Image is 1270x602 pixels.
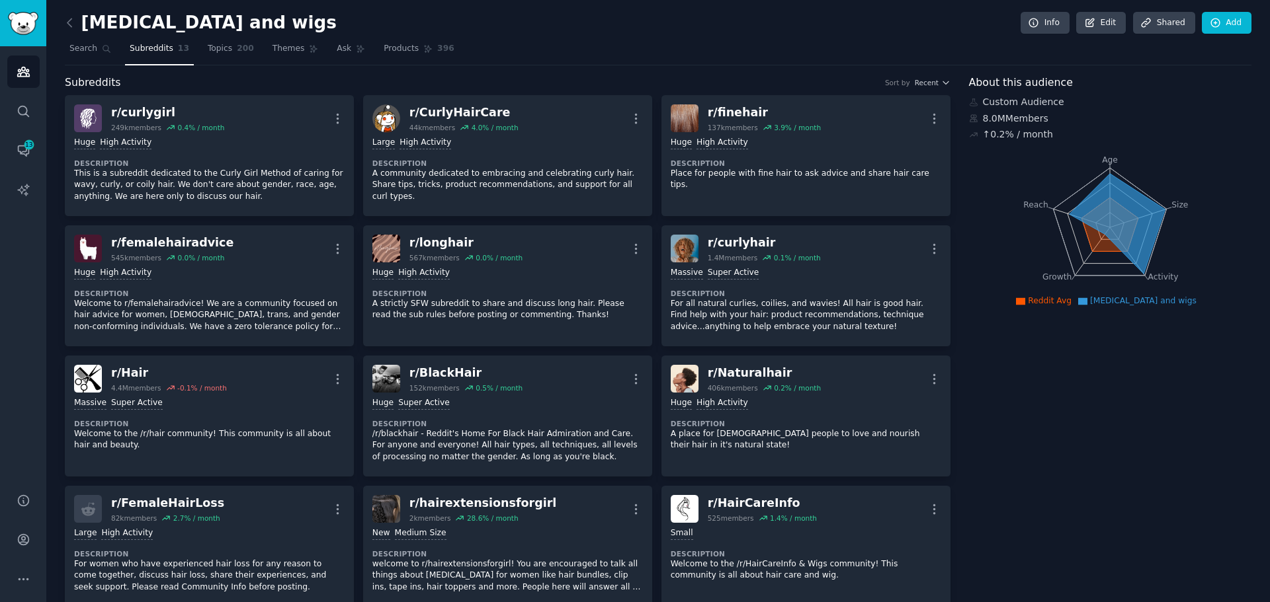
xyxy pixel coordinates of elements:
[372,558,643,593] p: welcome to r/hairextensionsforgirl! You are encouraged to talk all things about [MEDICAL_DATA] fo...
[774,253,821,262] div: 0.1 % / month
[1202,12,1251,34] a: Add
[409,513,451,523] div: 2k members
[8,12,38,35] img: GummySearch logo
[1028,296,1072,305] span: Reddit Avg
[372,428,643,463] p: /r/blackhair - Reddit's Home For Black Hair Admiration and Care. For anyone and everyone! All hai...
[74,289,345,298] dt: Description
[409,235,523,251] div: r/ longhair
[1090,296,1197,305] span: [MEDICAL_DATA] and wigs
[969,95,1252,109] div: Custom Audience
[208,43,232,55] span: Topics
[111,383,161,393] div: 4.4M members
[273,43,305,55] span: Themes
[708,495,817,511] div: r/ HairCareInfo
[1076,12,1126,34] a: Edit
[697,137,748,149] div: High Activity
[661,356,951,476] a: Naturalhairr/Naturalhair406kmembers0.2% / monthHugeHigh ActivityDescriptionA place for [DEMOGRAPH...
[770,513,817,523] div: 1.4 % / month
[400,137,451,149] div: High Activity
[671,137,692,149] div: Huge
[671,235,698,262] img: curlyhair
[111,397,163,410] div: Super Active
[379,38,458,65] a: Products396
[173,513,220,523] div: 2.7 % / month
[111,123,161,132] div: 249k members
[372,419,643,428] dt: Description
[65,225,354,346] a: femalehairadvicer/femalehairadvice545kmembers0.0% / monthHugeHigh ActivityDescriptionWelcome to r...
[409,365,523,381] div: r/ BlackHair
[372,495,400,523] img: hairextensionsforgirl
[177,123,224,132] div: 0.4 % / month
[363,225,652,346] a: longhairr/longhair567kmembers0.0% / monthHugeHigh ActivityDescriptionA strictly SFW subreddit to ...
[111,253,161,262] div: 545k members
[203,38,259,65] a: Topics200
[130,43,173,55] span: Subreddits
[337,43,351,55] span: Ask
[74,298,345,333] p: Welcome to r/femalehairadvice! We are a community focused on hair advice for women, [DEMOGRAPHIC_...
[983,128,1053,141] div: ↑ 0.2 % / month
[476,253,523,262] div: 0.0 % / month
[708,267,759,280] div: Super Active
[671,495,698,523] img: HairCareInfo
[101,527,153,540] div: High Activity
[671,419,941,428] dt: Description
[74,428,345,451] p: Welcome to the /r/hair community! This community is all about hair and beauty.
[111,235,233,251] div: r/ femalehairadvice
[332,38,370,65] a: Ask
[74,235,102,262] img: femalehairadvice
[363,356,652,476] a: BlackHairr/BlackHair152kmembers0.5% / monthHugeSuper ActiveDescription/r/blackhair - Reddit's Hom...
[372,549,643,558] dt: Description
[671,267,703,280] div: Massive
[885,78,910,87] div: Sort by
[74,137,95,149] div: Huge
[1042,272,1072,282] tspan: Growth
[111,495,224,511] div: r/ FemaleHairLoss
[74,365,102,393] img: Hair
[268,38,323,65] a: Themes
[74,168,345,203] p: This is a subreddit dedicated to the Curly Girl Method of caring for wavy, curly, or coily hair. ...
[671,104,698,132] img: finehair
[372,397,394,410] div: Huge
[661,95,951,216] a: finehairr/finehair137kmembers3.9% / monthHugeHigh ActivityDescriptionPlace for people with fine h...
[74,527,97,540] div: Large
[372,365,400,393] img: BlackHair
[372,267,394,280] div: Huge
[774,383,821,393] div: 0.2 % / month
[372,527,390,540] div: New
[65,13,337,34] h2: [MEDICAL_DATA] and wigs
[372,168,643,203] p: A community dedicated to embracing and celebrating curly hair. Share tips, tricks, product recomm...
[100,267,151,280] div: High Activity
[237,43,254,55] span: 200
[409,383,460,393] div: 152k members
[671,159,941,168] dt: Description
[372,289,643,298] dt: Description
[774,123,821,132] div: 3.9 % / month
[661,225,951,346] a: curlyhairr/curlyhair1.4Mmembers0.1% / monthMassiveSuper ActiveDescriptionFor all natural curlies,...
[671,558,941,582] p: Welcome to the /r/HairCareInfo & Wigs community! This community is all about hair care and wig.
[125,38,194,65] a: Subreddits13
[409,495,557,511] div: r/ hairextensionsforgirl
[1023,200,1048,209] tspan: Reach
[1102,155,1118,165] tspan: Age
[697,397,748,410] div: High Activity
[708,365,821,381] div: r/ Naturalhair
[111,104,224,121] div: r/ curlygirl
[671,527,693,540] div: Small
[372,137,395,149] div: Large
[915,78,951,87] button: Recent
[65,95,354,216] a: curlygirlr/curlygirl249kmembers0.4% / monthHugeHigh ActivityDescriptionThis is a subreddit dedica...
[708,513,754,523] div: 525 members
[23,140,35,149] span: 13
[708,104,821,121] div: r/ finehair
[398,267,450,280] div: High Activity
[671,365,698,393] img: Naturalhair
[969,75,1073,91] span: About this audience
[671,298,941,333] p: For all natural curlies, coilies, and wavies! All hair is good hair. Find help with your hair: pr...
[69,43,97,55] span: Search
[177,383,227,393] div: -0.1 % / month
[372,298,643,321] p: A strictly SFW subreddit to share and discuss long hair. Please read the sub rules before posting...
[671,168,941,191] p: Place for people with fine hair to ask advice and share hair care tips.
[177,253,224,262] div: 0.0 % / month
[363,95,652,216] a: CurlyHairCarer/CurlyHairCare44kmembers4.0% / monthLargeHigh ActivityDescriptionA community dedica...
[1021,12,1070,34] a: Info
